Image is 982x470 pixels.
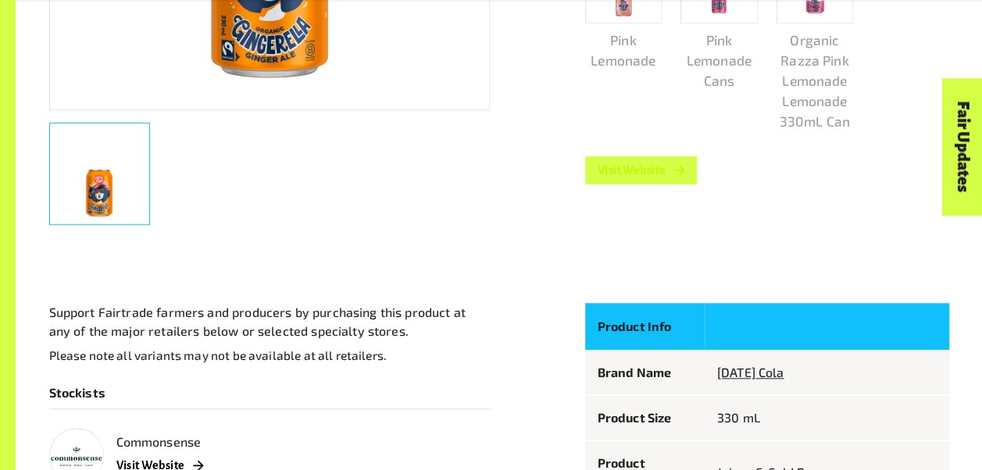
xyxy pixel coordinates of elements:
p: Brand Name [598,363,692,382]
p: Pink Lemonade [585,30,662,70]
p: Product Size [598,408,692,427]
p: Organic Razza Pink Lemonade Lemonade 330mL Can [777,30,854,132]
p: Pink Lemonade Cans [680,30,758,91]
p: 330 mL [717,408,937,427]
a: Visit Website [585,156,698,184]
p: Support Fairtrade farmers and producers by purchasing this product at any of the major retailers ... [49,303,490,340]
a: [DATE] Cola [717,365,784,379]
p: Stockists [49,383,490,402]
p: Commonsense [116,433,202,451]
p: Please note all variants may not be available at all retailers. [49,347,490,365]
p: Product Info [598,315,692,336]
